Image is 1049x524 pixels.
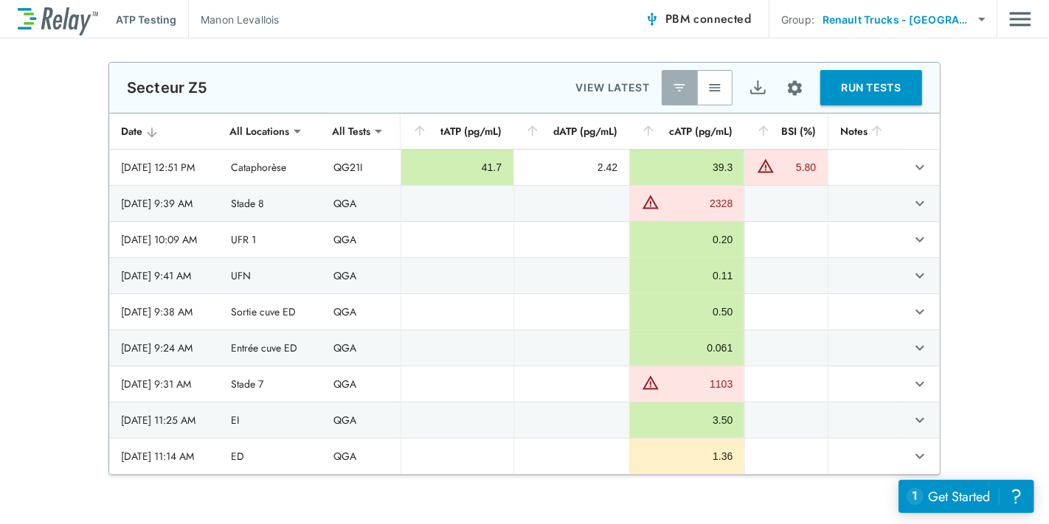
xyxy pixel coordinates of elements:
img: Connected Icon [645,12,659,27]
img: Export Icon [749,79,767,97]
div: 0.20 [642,232,733,247]
div: 1.36 [642,449,733,464]
div: [DATE] 9:38 AM [121,304,207,319]
td: UFN [219,258,321,293]
div: 2.42 [526,160,617,175]
button: expand row [907,155,932,180]
td: Entrée cuve ED [219,330,321,366]
td: QGA [322,258,401,293]
button: expand row [907,408,932,433]
p: VIEW LATEST [575,79,650,97]
img: Warning [757,157,775,175]
td: UFR 1 [219,222,321,257]
div: [DATE] 9:39 AM [121,196,207,211]
td: Stade 7 [219,366,321,402]
div: Notes [840,122,892,140]
td: Sortie cuve ED [219,294,321,329]
td: EI [219,402,321,438]
button: expand row [907,191,932,216]
div: [DATE] 9:31 AM [121,377,207,391]
button: expand row [907,227,932,252]
div: All Locations [219,116,300,146]
img: Warning [642,374,659,391]
img: LuminUltra Relay [18,4,98,35]
span: PBM [665,9,751,29]
img: Latest [672,80,687,95]
div: All Tests [322,116,381,146]
div: 0.50 [642,304,733,319]
td: Stade 8 [219,186,321,221]
img: Drawer Icon [1009,5,1031,33]
td: ED [219,439,321,474]
div: 2328 [663,196,733,211]
td: QGA [322,439,401,474]
button: Site setup [775,69,814,108]
div: 41.7 [413,160,502,175]
div: 0.061 [642,340,733,355]
img: Warning [642,193,659,211]
button: Main menu [1009,5,1031,33]
div: dATP (pg/mL) [525,122,617,140]
div: tATP (pg/mL) [412,122,502,140]
p: Secteur Z5 [127,79,208,97]
td: QGA [322,402,401,438]
div: [DATE] 9:24 AM [121,340,207,355]
div: 3.50 [642,413,733,427]
div: [DATE] 11:14 AM [121,449,207,464]
div: [DATE] 12:51 PM [121,160,207,175]
p: ATP Testing [116,12,176,27]
div: [DATE] 10:09 AM [121,232,207,247]
th: Date [109,113,219,150]
div: 0.11 [642,268,733,283]
iframe: Resource center [899,480,1034,513]
button: RUN TESTS [820,70,922,105]
div: 39.3 [642,160,733,175]
td: QGA [322,366,401,402]
button: expand row [907,444,932,469]
img: Settings Icon [786,79,804,97]
td: QGA [322,186,401,221]
button: PBM connected [639,4,757,34]
div: 5.80 [778,160,816,175]
button: expand row [907,335,932,360]
button: expand row [907,371,932,397]
td: QGA [322,294,401,329]
td: QG21I [322,150,401,185]
td: Cataphorèse [219,150,321,185]
div: BSI (%) [756,122,816,140]
div: cATP (pg/mL) [641,122,733,140]
p: Manon Levallois [201,12,279,27]
table: sticky table [109,113,940,475]
img: View All [707,80,722,95]
td: QGA [322,330,401,366]
td: QGA [322,222,401,257]
div: [DATE] 9:41 AM [121,268,207,283]
button: expand row [907,299,932,324]
div: 1103 [663,377,733,391]
button: expand row [907,263,932,288]
div: [DATE] 11:25 AM [121,413,207,427]
p: Group: [781,12,814,27]
button: Export [740,70,775,105]
span: connected [694,10,752,27]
